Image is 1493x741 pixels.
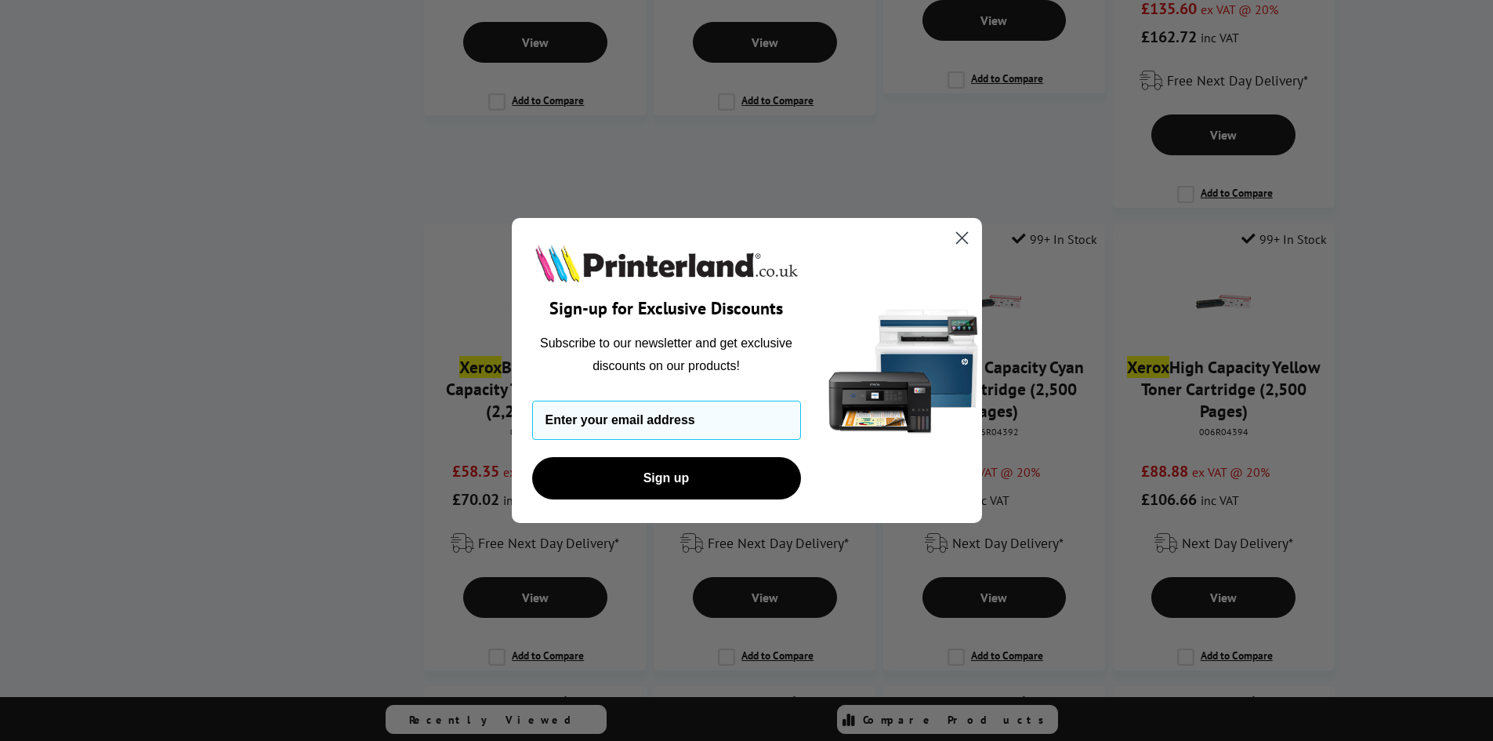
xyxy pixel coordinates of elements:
[532,242,801,285] img: Printerland.co.uk
[540,336,792,372] span: Subscribe to our newsletter and get exclusive discounts on our products!
[948,224,976,252] button: Close dialog
[825,218,982,523] img: 5290a21f-4df8-4860-95f4-ea1e8d0e8904.png
[532,401,801,440] input: Enter your email address
[532,457,801,499] button: Sign up
[549,297,783,319] span: Sign-up for Exclusive Discounts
